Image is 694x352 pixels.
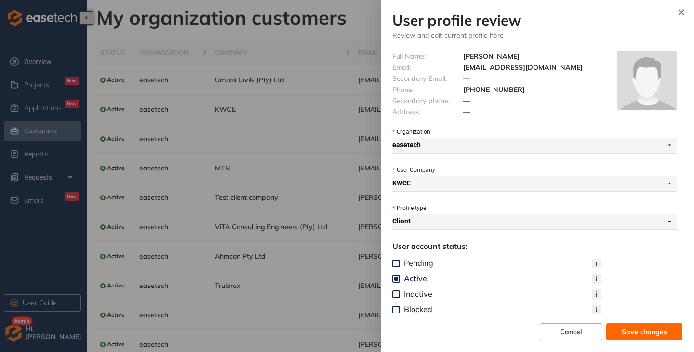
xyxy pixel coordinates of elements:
[463,85,525,94] span: [PHONE_NUMBER]
[404,289,592,299] span: Inactive
[404,274,592,284] span: Active
[392,214,671,229] span: Client
[463,74,470,83] span: —
[392,107,420,116] span: Address:
[463,96,470,105] span: —
[392,138,671,153] span: easetech
[463,107,470,116] span: —
[606,323,682,340] button: Save changes
[617,51,677,110] img: avatar
[592,289,601,299] div: i
[392,128,430,137] label: Organization
[622,326,667,337] span: Save changes
[404,305,592,314] span: Blocked
[392,241,467,251] span: User account status:
[463,52,520,61] span: [PERSON_NAME]
[540,323,602,340] button: Cancel
[592,305,601,314] div: i
[392,96,450,105] span: Secondary phone:
[392,85,414,94] span: Phone:
[392,52,426,61] span: Full Name:
[392,12,682,29] h3: User profile review
[392,204,426,213] label: Profile type
[392,176,671,191] span: KWCE
[392,63,411,72] span: Email:
[463,63,583,72] span: [EMAIL_ADDRESS][DOMAIN_NAME]
[592,274,601,284] div: i
[560,326,582,337] span: Cancel
[392,30,682,39] span: Review and edit current profile here
[392,74,447,83] span: Secondary Email:
[404,259,592,268] span: Pending
[592,259,601,268] div: i
[392,166,435,175] label: User Company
